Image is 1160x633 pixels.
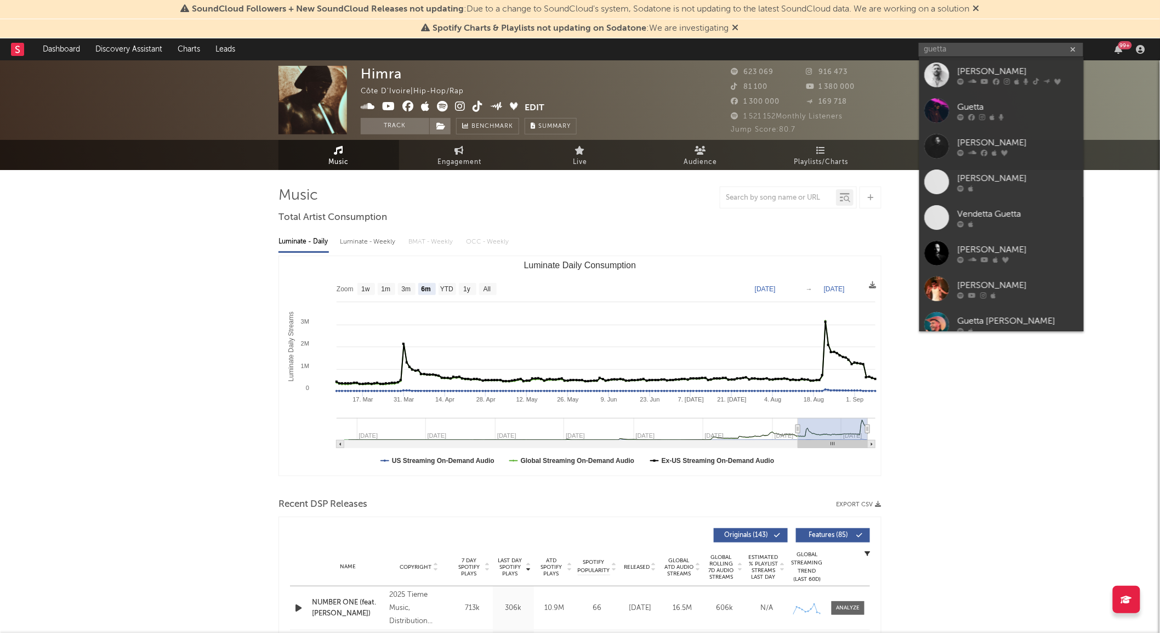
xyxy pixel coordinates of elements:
button: Export CSV [836,501,882,508]
button: Summary [525,118,577,134]
text: 1. Sep [846,396,864,403]
span: Audience [684,156,718,169]
button: Originals(143) [714,528,788,542]
text: [DATE] [755,285,776,293]
div: [DATE] [622,603,658,614]
div: [PERSON_NAME] [958,172,1078,185]
div: 306k [496,603,531,614]
text: 4. Aug [764,396,781,403]
a: Live [520,140,640,170]
text: 6m [422,286,431,293]
a: NUMBER ONE (feat. [PERSON_NAME]) [312,597,384,619]
text: [DATE] [824,285,845,293]
a: Vendetta Guetta [919,200,1084,235]
text: 14. Apr [435,396,454,403]
button: Features(85) [796,528,870,542]
text: 1m [382,286,391,293]
span: Global ATD Audio Streams [664,557,694,577]
span: Last Day Spotify Plays [496,557,525,577]
span: Engagement [437,156,481,169]
a: Guetta [919,93,1084,128]
text: 2M [301,340,309,347]
text: 3m [402,286,411,293]
a: [PERSON_NAME] [919,164,1084,200]
text: → [806,285,812,293]
div: Luminate - Weekly [340,233,397,251]
text: 31. Mar [394,396,414,403]
div: 713k [454,603,490,614]
span: 81 100 [731,83,767,91]
a: Leads [208,38,243,60]
a: Dashboard [35,38,88,60]
span: 623 069 [731,69,774,76]
span: Live [573,156,587,169]
text: 17. Mar [352,396,373,403]
span: 7 Day Spotify Plays [454,557,484,577]
span: Copyright [400,564,431,570]
span: Estimated % Playlist Streams Last Day [748,554,778,580]
span: Summary [538,123,571,129]
div: Himra [361,66,402,82]
div: [PERSON_NAME] [958,243,1078,256]
div: 66 [578,603,616,614]
span: 1 300 000 [731,98,780,105]
span: Recent DSP Releases [278,498,367,511]
span: Playlists/Charts [794,156,849,169]
div: Côte d'Ivoire | Hip-Hop/Rap [361,85,476,98]
span: Jump Score: 80.7 [731,126,795,133]
button: Edit [525,101,545,115]
span: : Due to a change to SoundCloud's system, Sodatone is not updating to the latest SoundCloud data.... [192,5,970,14]
svg: Luminate Daily Consumption [279,256,881,476]
text: US Streaming On-Demand Audio [392,457,494,465]
text: All [484,286,491,293]
text: YTD [440,286,453,293]
text: 1w [361,286,370,293]
div: Name [312,563,384,571]
text: 3M [301,318,309,325]
div: 99 + [1118,41,1132,49]
div: 2025 Tieme Music, Distribution exclusive ADA [GEOGRAPHIC_DATA] / Warner Music [GEOGRAPHIC_DATA] [389,589,449,628]
text: Luminate Daily Streams [287,312,295,381]
span: Music [329,156,349,169]
span: Features ( 85 ) [803,532,854,539]
text: Zoom [337,286,354,293]
div: Vendetta Guetta [958,207,1078,221]
a: Engagement [399,140,520,170]
span: : We are investigating [433,24,729,33]
span: Released [624,564,650,570]
a: [PERSON_NAME] [919,235,1084,271]
button: 99+ [1115,45,1123,54]
div: Luminate - Daily [278,233,329,251]
a: Charts [170,38,208,60]
div: 10.9M [537,603,572,614]
div: Guetta [PERSON_NAME] [958,314,1078,327]
button: Track [361,118,429,134]
a: Benchmark [456,118,519,134]
text: 12. May [516,396,538,403]
span: 916 473 [806,69,848,76]
a: Guetta [PERSON_NAME] [919,307,1084,342]
text: 1y [463,286,470,293]
a: [PERSON_NAME] [919,57,1084,93]
text: 26. May [557,396,579,403]
span: Benchmark [471,120,513,133]
text: Global Streaming On-Demand Audio [521,457,635,465]
div: [PERSON_NAME] [958,136,1078,149]
div: 16.5M [664,603,701,614]
a: Discovery Assistant [88,38,170,60]
span: Spotify Charts & Playlists not updating on Sodatone [433,24,647,33]
span: 169 718 [806,98,848,105]
span: Dismiss [732,24,739,33]
text: 21. [DATE] [718,396,747,403]
div: [PERSON_NAME] [958,279,1078,292]
text: 23. Jun [640,396,660,403]
div: [PERSON_NAME] [958,65,1078,78]
input: Search for artists [919,43,1083,56]
span: Total Artist Consumption [278,211,387,224]
span: Spotify Popularity [578,558,610,575]
text: 28. Apr [476,396,496,403]
span: SoundCloud Followers + New SoundCloud Releases not updating [192,5,464,14]
div: 606k [706,603,743,614]
div: Global Streaming Trend (Last 60D) [791,551,823,584]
